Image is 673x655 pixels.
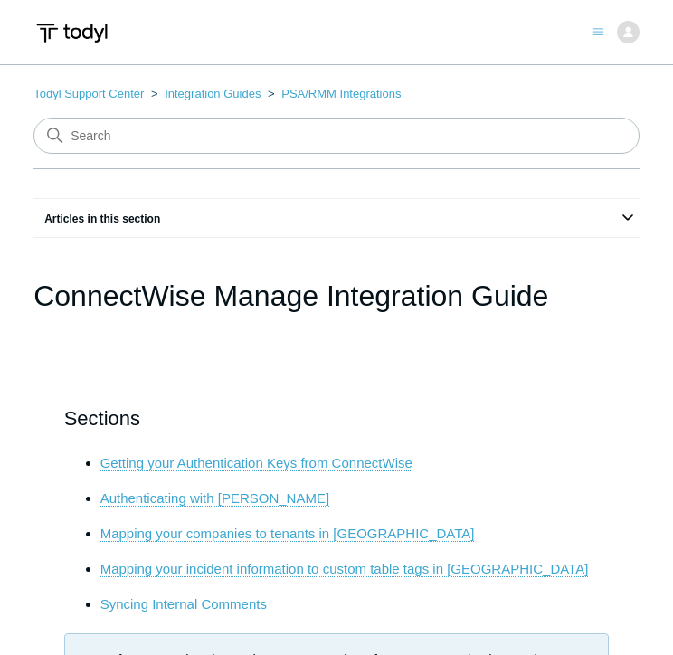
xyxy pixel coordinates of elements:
[100,596,267,612] a: Syncing Internal Comments
[33,118,640,154] input: Search
[264,87,401,100] li: PSA/RMM Integrations
[33,87,147,100] li: Todyl Support Center
[33,16,110,50] img: Todyl Support Center Help Center home page
[592,23,604,38] button: Toggle navigation menu
[100,561,589,577] a: Mapping your incident information to custom table tags in [GEOGRAPHIC_DATA]
[100,526,475,542] a: Mapping your companies to tenants in [GEOGRAPHIC_DATA]
[33,274,548,318] h1: ConnectWise Manage Integration Guide
[165,87,261,100] a: Integration Guides
[33,213,160,225] span: Articles in this section
[147,87,264,100] li: Integration Guides
[33,87,144,100] a: Todyl Support Center
[100,490,329,507] a: Authenticating with [PERSON_NAME]
[100,455,412,471] a: Getting your Authentication Keys from ConnectWise
[281,87,401,100] a: PSA/RMM Integrations
[64,403,610,434] h2: Sections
